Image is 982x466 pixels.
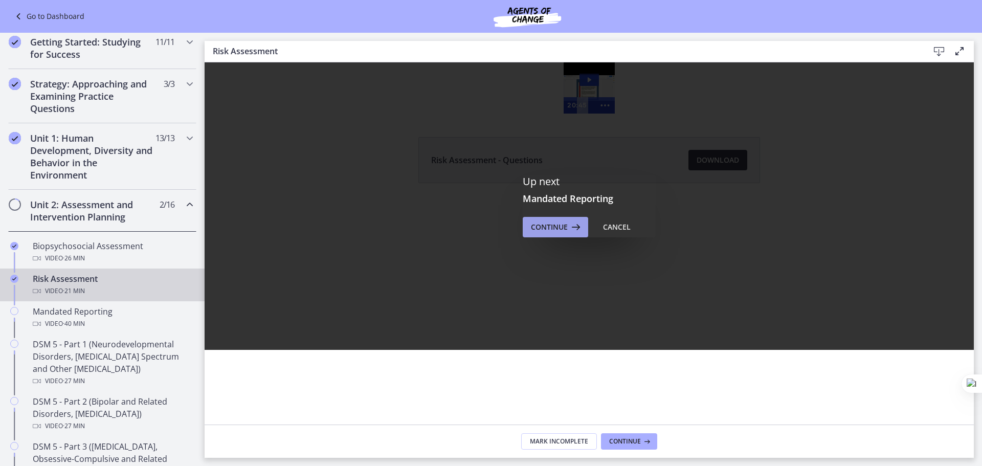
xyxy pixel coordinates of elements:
[523,175,656,188] p: Up next
[33,420,192,432] div: Video
[30,36,155,60] h2: Getting Started: Studying for Success
[155,36,174,48] span: 11 / 11
[375,11,394,24] button: Play Video: cbe2b61t4o1cl02sic50.mp4
[521,433,597,450] button: Mark Incomplete
[33,395,192,432] div: DSM 5 - Part 2 (Bipolar and Related Disorders, [MEDICAL_DATA])
[63,318,85,330] span: · 40 min
[63,252,85,264] span: · 26 min
[609,437,641,446] span: Continue
[603,221,631,233] div: Cancel
[12,10,84,23] a: Go to Dashboard
[30,198,155,223] h2: Unit 2: Assessment and Intervention Planning
[10,242,18,250] i: Completed
[530,437,588,446] span: Mark Incomplete
[33,305,192,330] div: Mandated Reporting
[33,375,192,387] div: Video
[531,221,568,233] span: Continue
[377,35,386,51] div: Playbar
[466,4,589,29] img: Agents of Change
[33,252,192,264] div: Video
[523,217,588,237] button: Continue
[164,78,174,90] span: 3 / 3
[213,45,912,57] h3: Risk Assessment
[63,420,85,432] span: · 27 min
[160,198,174,211] span: 2 / 16
[10,275,18,283] i: Completed
[33,273,192,297] div: Risk Assessment
[9,132,21,144] i: Completed
[33,338,192,387] div: DSM 5 - Part 1 (Neurodevelopmental Disorders, [MEDICAL_DATA] Spectrum and Other [MEDICAL_DATA])
[63,375,85,387] span: · 27 min
[33,318,192,330] div: Video
[9,78,21,90] i: Completed
[9,36,21,48] i: Completed
[391,35,410,51] button: Show more buttons
[155,132,174,144] span: 13 / 13
[33,240,192,264] div: Biopsychosocial Assessment
[601,433,657,450] button: Continue
[523,192,656,205] h3: Mandated Reporting
[33,285,192,297] div: Video
[30,132,155,181] h2: Unit 1: Human Development, Diversity and Behavior in the Environment
[63,285,85,297] span: · 21 min
[30,78,155,115] h2: Strategy: Approaching and Examining Practice Questions
[595,217,639,237] button: Cancel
